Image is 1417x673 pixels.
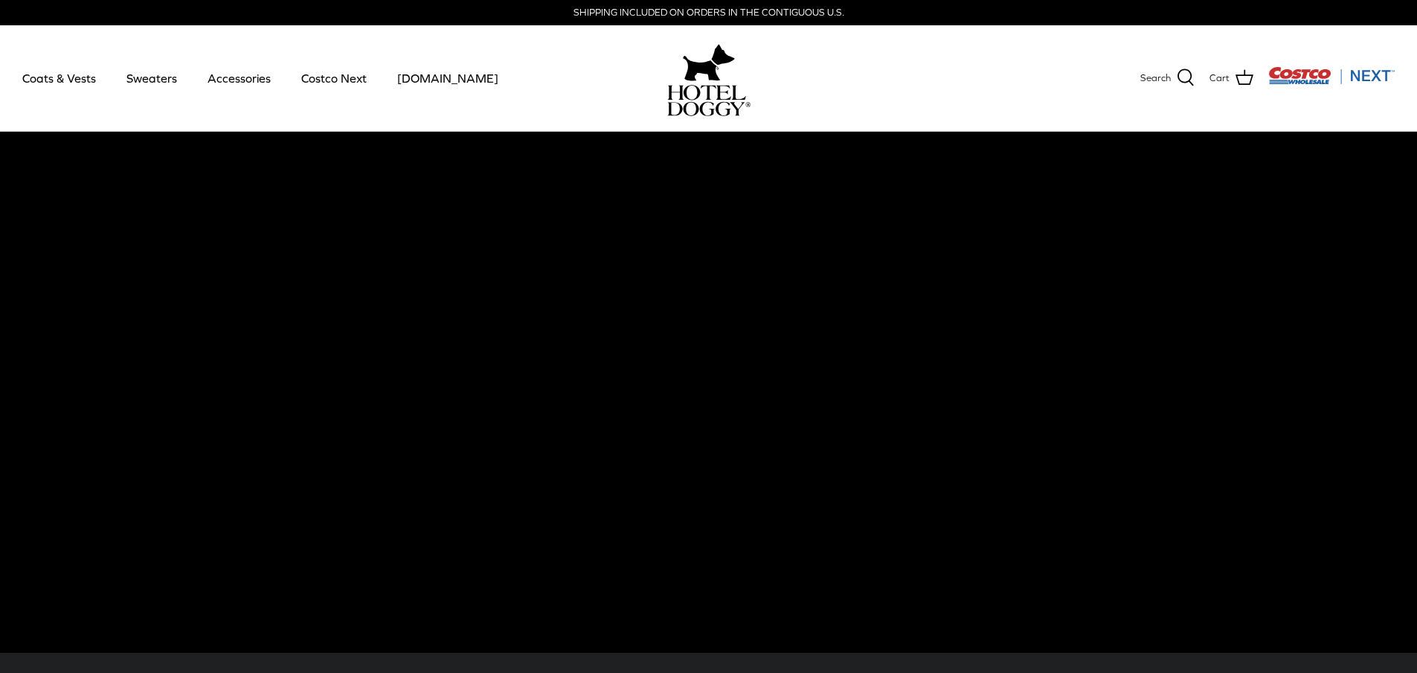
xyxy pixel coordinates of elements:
a: Coats & Vests [9,53,109,103]
a: hoteldoggy.com hoteldoggycom [667,40,751,116]
a: Costco Next [288,53,380,103]
img: Costco Next [1268,66,1395,85]
img: hoteldoggy.com [683,40,735,85]
a: Cart [1209,68,1253,88]
span: Cart [1209,71,1230,86]
a: Accessories [194,53,284,103]
a: Visit Costco Next [1268,76,1395,87]
a: Search [1140,68,1195,88]
img: hoteldoggycom [667,85,751,116]
a: [DOMAIN_NAME] [384,53,512,103]
span: Search [1140,71,1171,86]
a: Sweaters [113,53,190,103]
